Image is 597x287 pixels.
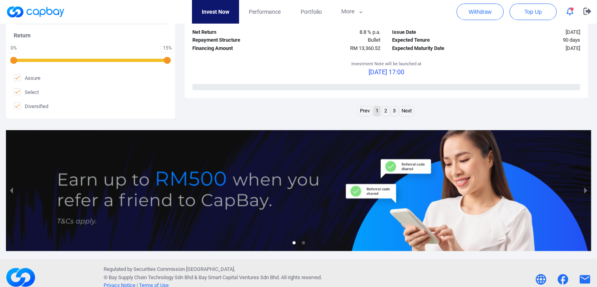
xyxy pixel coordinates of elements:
[486,44,586,53] div: [DATE]
[292,241,296,244] li: slide item 1
[287,28,386,37] div: 8.8 % p.a.
[386,44,486,53] div: Expected Maturity Date
[199,274,279,280] span: Bay Smart Capital Ventures Sdn Bhd
[186,36,286,44] div: Repayment Structure
[456,4,504,20] button: Withdraw
[486,28,586,37] div: [DATE]
[302,241,305,244] li: slide item 2
[486,36,586,44] div: 90 days
[14,32,167,39] h5: Return
[350,45,380,51] span: RM 13,360.52
[300,7,321,16] span: Portfolio
[14,88,39,96] span: Select
[524,8,542,16] span: Top Up
[163,46,172,50] div: 15 %
[6,130,17,251] button: previous slide / item
[400,106,414,116] a: Next page
[358,106,372,116] a: Previous page
[249,7,281,16] span: Performance
[186,44,286,53] div: Financing Amount
[14,102,48,110] span: Diversified
[10,46,18,50] div: 0 %
[386,36,486,44] div: Expected Tenure
[186,28,286,37] div: Net Return
[351,67,422,77] p: [DATE] 17:00
[580,130,591,251] button: next slide / item
[351,61,422,68] p: Investment Note will be launched at
[509,4,557,20] button: Top Up
[14,74,40,82] span: Assure
[287,36,386,44] div: Bullet
[382,106,389,116] a: Page 2
[391,106,398,116] a: Page 3
[386,28,486,37] div: Issue Date
[374,106,380,116] a: Page 1 is your current page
